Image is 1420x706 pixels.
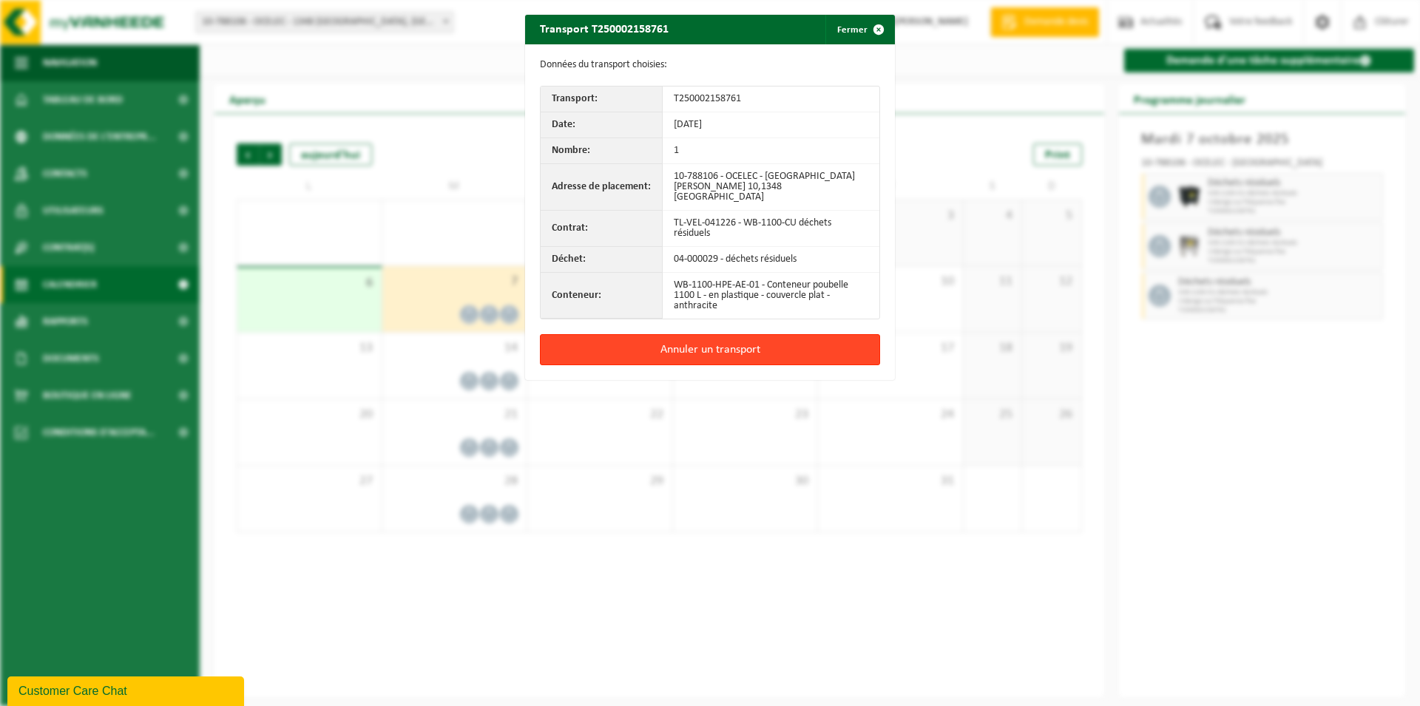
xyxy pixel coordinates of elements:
[663,164,879,211] td: 10-788106 - OCELEC - [GEOGRAPHIC_DATA][PERSON_NAME] 10,1348 [GEOGRAPHIC_DATA]
[540,59,880,71] p: Données du transport choisies:
[663,273,879,319] td: WB-1100-HPE-AE-01 - Conteneur poubelle 1100 L - en plastique - couvercle plat - anthracite
[663,86,879,112] td: T250002158761
[541,247,663,273] th: Déchet:
[540,334,880,365] button: Annuler un transport
[541,211,663,247] th: Contrat:
[663,211,879,247] td: TL-VEL-041226 - WB-1100-CU déchets résiduels
[541,164,663,211] th: Adresse de placement:
[541,112,663,138] th: Date:
[541,273,663,319] th: Conteneur:
[541,86,663,112] th: Transport:
[663,112,879,138] td: [DATE]
[663,138,879,164] td: 1
[663,247,879,273] td: 04-000029 - déchets résiduels
[541,138,663,164] th: Nombre:
[525,15,683,43] h2: Transport T250002158761
[825,15,893,44] button: Fermer
[7,673,247,706] iframe: chat widget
